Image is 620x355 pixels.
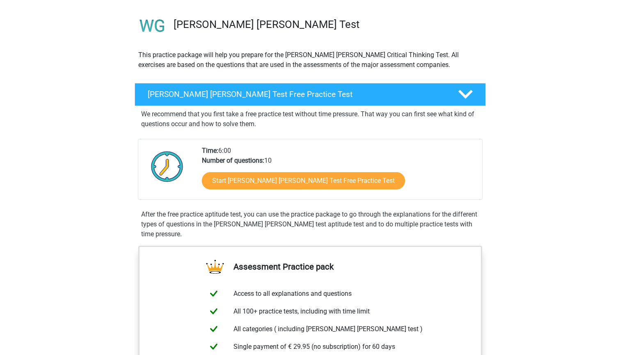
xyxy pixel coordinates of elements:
a: [PERSON_NAME] [PERSON_NAME] Test Free Practice Test [131,83,489,106]
img: Clock [146,146,188,187]
h4: [PERSON_NAME] [PERSON_NAME] Test Free Practice Test [148,90,445,99]
h3: [PERSON_NAME] [PERSON_NAME] Test [174,18,479,31]
b: Time: [202,147,218,154]
img: watson glaser test [135,9,170,44]
div: 6:00 10 [196,146,482,199]
b: Number of questions: [202,157,264,164]
p: We recommend that you first take a free practice test without time pressure. That way you can fir... [141,109,479,129]
div: After the free practice aptitude test, you can use the practice package to go through the explana... [138,210,483,239]
a: Start [PERSON_NAME] [PERSON_NAME] Test Free Practice Test [202,172,405,189]
p: This practice package will help you prepare for the [PERSON_NAME] [PERSON_NAME] Critical Thinking... [138,50,482,70]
